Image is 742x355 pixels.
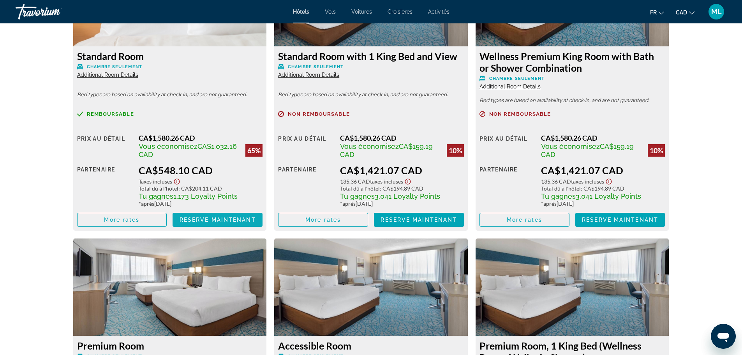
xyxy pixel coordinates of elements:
div: 65% [245,144,263,157]
div: Partenaire [278,164,334,207]
span: Chambre seulement [489,76,545,81]
span: Additional Room Details [278,72,339,78]
div: Partenaire [77,164,133,207]
h3: Standard Room with 1 King Bed and View [278,50,464,62]
span: Total dû à l'hôtel [340,185,380,192]
div: CA$1,421.07 CAD [541,164,665,176]
h3: Accessible Room [278,340,464,351]
p: Bed types are based on availability at check-in, and are not guaranteed. [278,92,464,97]
span: CA$1,032.16 CAD [139,142,237,159]
button: More rates [479,213,569,227]
button: Reserve maintenant [374,213,464,227]
span: après [141,200,154,207]
span: Vous économisez [541,142,600,150]
span: Reserve maintenant [381,217,457,223]
span: Vous économisez [139,142,197,150]
a: Croisières [388,9,412,15]
div: 10% [447,144,464,157]
span: Tu gagnes [139,192,173,200]
span: CA$159.19 CAD [340,142,433,159]
button: Show Taxes and Fees disclaimer [604,176,613,185]
span: 135.36 CAD [340,178,370,185]
span: après [342,200,356,207]
p: Bed types are based on availability at check-in, and are not guaranteed. [77,92,263,97]
span: Reserve maintenant [180,217,256,223]
div: Partenaire [479,164,536,207]
span: Vous économisez [340,142,399,150]
span: Additional Room Details [479,83,541,90]
span: Total dû à l'hôtel [139,185,178,192]
span: CAD [676,9,687,16]
span: Non remboursable [288,111,350,117]
h3: Premium Room [77,340,263,351]
h3: Standard Room [77,50,263,62]
span: Chambre seulement [87,64,143,69]
span: Tu gagnes [541,192,576,200]
span: Non remboursable [489,111,551,117]
a: Vols [325,9,336,15]
div: * [DATE] [139,200,263,207]
div: CA$1,580.26 CAD [541,134,665,142]
button: Show Taxes and Fees disclaimer [172,176,182,185]
a: Activités [428,9,449,15]
span: 1,173 Loyalty Points [173,192,238,200]
div: : CA$194.89 CAD [541,185,665,192]
a: Hôtels [293,9,309,15]
div: * [DATE] [340,200,464,207]
span: Chambre seulement [288,64,344,69]
span: Taxes incluses [139,178,172,185]
div: Prix au détail [479,134,536,159]
span: Taxes incluses [571,178,604,185]
button: Change currency [676,7,694,18]
p: Bed types are based on availability at check-in, and are not guaranteed. [479,98,665,103]
span: Taxes incluses [370,178,403,185]
img: Premium Room, 1 King Bed (Wellness Room, Walk - In Shower) [476,238,669,336]
div: CA$1,580.26 CAD [139,134,263,142]
h3: Wellness Premium King Room with Bath or Shower Combination [479,50,665,74]
a: Travorium [16,2,93,22]
span: 3,041 Loyalty Points [576,192,641,200]
div: Prix au détail [77,134,133,159]
span: Reserve maintenant [582,217,658,223]
div: : CA$204.11 CAD [139,185,263,192]
span: Additional Room Details [77,72,138,78]
button: User Menu [706,4,726,20]
span: fr [650,9,657,16]
span: 135.36 CAD [541,178,571,185]
span: Total dû à l'hôtel [541,185,581,192]
button: Show Taxes and Fees disclaimer [403,176,412,185]
button: Reserve maintenant [575,213,665,227]
span: après [543,200,557,207]
span: More rates [305,217,341,223]
div: CA$1,421.07 CAD [340,164,464,176]
span: 3,041 Loyalty Points [375,192,440,200]
div: : CA$194.89 CAD [340,185,464,192]
button: More rates [278,213,368,227]
div: 10% [648,144,665,157]
div: CA$548.10 CAD [139,164,263,176]
div: * [DATE] [541,200,665,207]
button: Change language [650,7,664,18]
span: Remboursable [87,111,134,117]
img: Accessible Room [274,238,468,336]
span: More rates [507,217,542,223]
a: Voitures [351,9,372,15]
button: Reserve maintenant [173,213,263,227]
iframe: Bouton de lancement de la fenêtre de messagerie [711,324,736,349]
span: More rates [104,217,139,223]
span: ML [711,8,722,16]
div: CA$1,580.26 CAD [340,134,464,142]
div: Prix au détail [278,134,334,159]
span: Tu gagnes [340,192,375,200]
img: Premium Room [73,238,267,336]
a: Remboursable [77,111,263,117]
button: More rates [77,213,167,227]
span: CA$159.19 CAD [541,142,634,159]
